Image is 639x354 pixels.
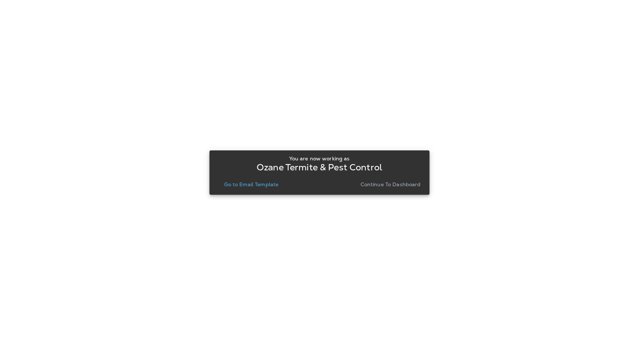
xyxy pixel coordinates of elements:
button: Go to Email Template [221,179,281,190]
p: You are now working as [289,156,349,161]
p: Ozane Termite & Pest Control [257,164,382,170]
p: Continue to Dashboard [361,181,421,187]
p: Go to Email Template [224,181,278,187]
button: Continue to Dashboard [358,179,424,190]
